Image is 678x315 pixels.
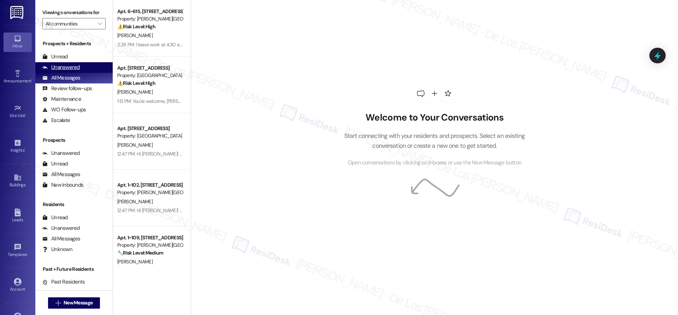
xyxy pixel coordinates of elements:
[4,206,32,226] a: Leads
[117,132,183,140] div: Property: [GEOGRAPHIC_DATA]
[117,125,183,132] div: Apt. [STREET_ADDRESS]
[42,214,68,221] div: Unread
[117,189,183,196] div: Property: [PERSON_NAME][GEOGRAPHIC_DATA] Apartments
[48,297,100,309] button: New Message
[42,171,80,178] div: All Messages
[117,8,183,15] div: Apt. 6~615, [STREET_ADDRESS]
[117,32,153,39] span: [PERSON_NAME]
[117,72,183,79] div: Property: [GEOGRAPHIC_DATA]
[117,142,153,148] span: [PERSON_NAME]
[42,53,68,60] div: Unread
[333,131,535,151] p: Start connecting with your residents and prospects. Select an existing conversation or create a n...
[4,276,32,295] a: Account
[117,181,183,189] div: Apt. 1~102, [STREET_ADDRESS]
[35,201,113,208] div: Residents
[117,207,644,214] div: 12:47 PM: Hi [PERSON_NAME]! We're so glad you chose [PERSON_NAME][GEOGRAPHIC_DATA] Apartments! We...
[27,251,28,256] span: •
[35,266,113,273] div: Past + Future Residents
[42,246,72,253] div: Unknown
[117,98,339,104] div: 1:13 PM: You're welcome, [PERSON_NAME]! Feel free to reach out if you need anything. Have a wonde...
[42,64,80,71] div: Unanswered
[42,160,68,168] div: Unread
[42,7,106,18] label: Viewing conversations for
[117,241,183,249] div: Property: [PERSON_NAME][GEOGRAPHIC_DATA] Apartments
[42,85,92,92] div: Review follow-ups
[42,117,70,124] div: Escalate
[348,158,521,167] span: Open conversations by clicking on inboxes or use the New Message button
[98,21,102,27] i: 
[42,181,83,189] div: New Inbounds
[42,106,86,113] div: WO Follow-ups
[31,77,32,82] span: •
[117,250,163,256] strong: 🔧 Risk Level: Medium
[42,95,81,103] div: Maintenance
[4,33,32,52] a: Inbox
[42,224,80,232] div: Unanswered
[55,300,61,306] i: 
[24,147,25,152] span: •
[10,6,25,19] img: ResiDesk Logo
[117,151,584,157] div: 12:47 PM: Hi [PERSON_NAME]! We're so glad you chose [GEOGRAPHIC_DATA]! We would love to improve y...
[4,241,32,260] a: Templates •
[64,299,93,307] span: New Message
[333,112,535,123] h2: Welcome to Your Conversations
[4,102,32,121] a: Site Visit •
[35,136,113,144] div: Prospects
[42,235,80,243] div: All Messages
[117,258,153,265] span: [PERSON_NAME]
[46,18,94,29] input: All communities
[117,23,155,30] strong: ⚠️ Risk Level: High
[117,41,272,48] div: 2:28 PM: I leave work at 4:30 exactly. I shall arrive shortly after. Thank you.🙂
[117,198,153,205] span: [PERSON_NAME]
[117,89,153,95] span: [PERSON_NAME]
[4,171,32,191] a: Buildings
[117,15,183,23] div: Property: [PERSON_NAME][GEOGRAPHIC_DATA] Apartments
[42,150,80,157] div: Unanswered
[42,278,85,286] div: Past Residents
[117,80,155,86] strong: ⚠️ Risk Level: High
[4,137,32,156] a: Insights •
[117,234,183,241] div: Apt. 1~109, [STREET_ADDRESS]
[117,64,183,72] div: Apt. [STREET_ADDRESS]
[25,112,26,117] span: •
[35,40,113,47] div: Prospects + Residents
[42,74,80,82] div: All Messages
